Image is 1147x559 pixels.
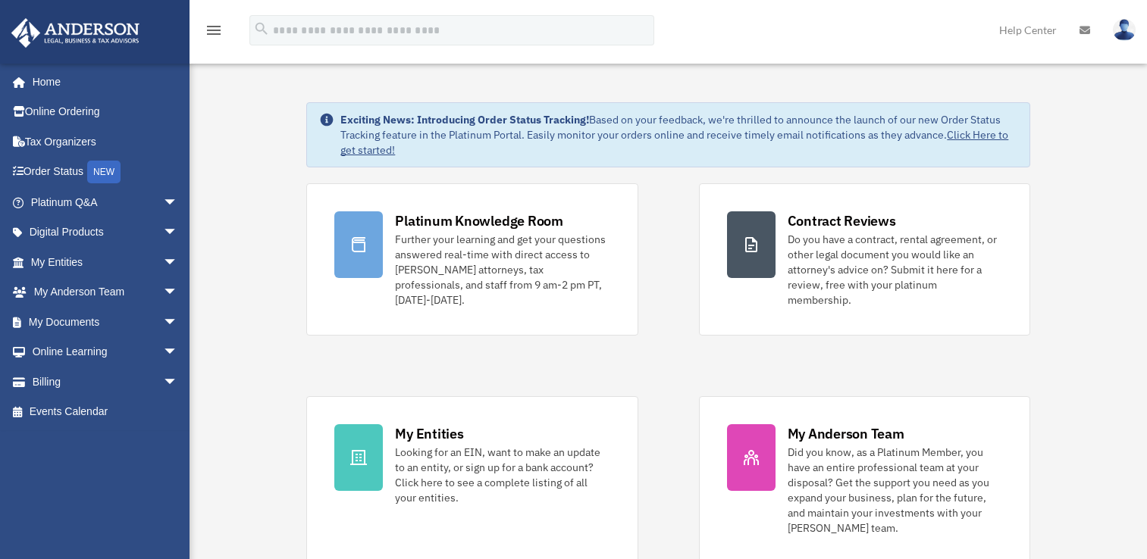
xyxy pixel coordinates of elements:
[11,126,201,157] a: Tax Organizers
[788,445,1002,536] div: Did you know, as a Platinum Member, you have an entire professional team at your disposal? Get th...
[163,187,193,218] span: arrow_drop_down
[788,211,896,230] div: Contract Reviews
[163,277,193,308] span: arrow_drop_down
[87,161,121,183] div: NEW
[163,217,193,248] span: arrow_drop_down
[7,18,144,48] img: Anderson Advisors Platinum Portal
[395,445,610,505] div: Looking for an EIN, want to make an update to an entity, or sign up for a bank account? Click her...
[11,307,201,337] a: My Documentsarrow_drop_down
[11,187,201,217] a: Platinum Q&Aarrow_drop_down
[205,27,223,39] a: menu
[163,337,193,368] span: arrow_drop_down
[788,232,1002,308] div: Do you have a contract, rental agreement, or other legal document you would like an attorney's ad...
[11,247,201,277] a: My Entitiesarrow_drop_down
[306,183,638,336] a: Platinum Knowledge Room Further your learning and get your questions answered real-time with dire...
[253,20,270,37] i: search
[11,67,193,97] a: Home
[11,97,201,127] a: Online Ordering
[395,232,610,308] div: Further your learning and get your questions answered real-time with direct access to [PERSON_NAM...
[205,21,223,39] i: menu
[395,211,563,230] div: Platinum Knowledge Room
[11,367,201,397] a: Billingarrow_drop_down
[11,157,201,188] a: Order StatusNEW
[340,112,1017,158] div: Based on your feedback, we're thrilled to announce the launch of our new Order Status Tracking fe...
[163,247,193,278] span: arrow_drop_down
[395,424,463,443] div: My Entities
[11,217,201,248] a: Digital Productsarrow_drop_down
[163,367,193,398] span: arrow_drop_down
[699,183,1030,336] a: Contract Reviews Do you have a contract, rental agreement, or other legal document you would like...
[788,424,904,443] div: My Anderson Team
[11,337,201,367] a: Online Learningarrow_drop_down
[1113,19,1136,41] img: User Pic
[340,113,589,126] strong: Exciting News: Introducing Order Status Tracking!
[11,277,201,308] a: My Anderson Teamarrow_drop_down
[340,128,1008,157] a: Click Here to get started!
[163,307,193,338] span: arrow_drop_down
[11,397,201,427] a: Events Calendar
